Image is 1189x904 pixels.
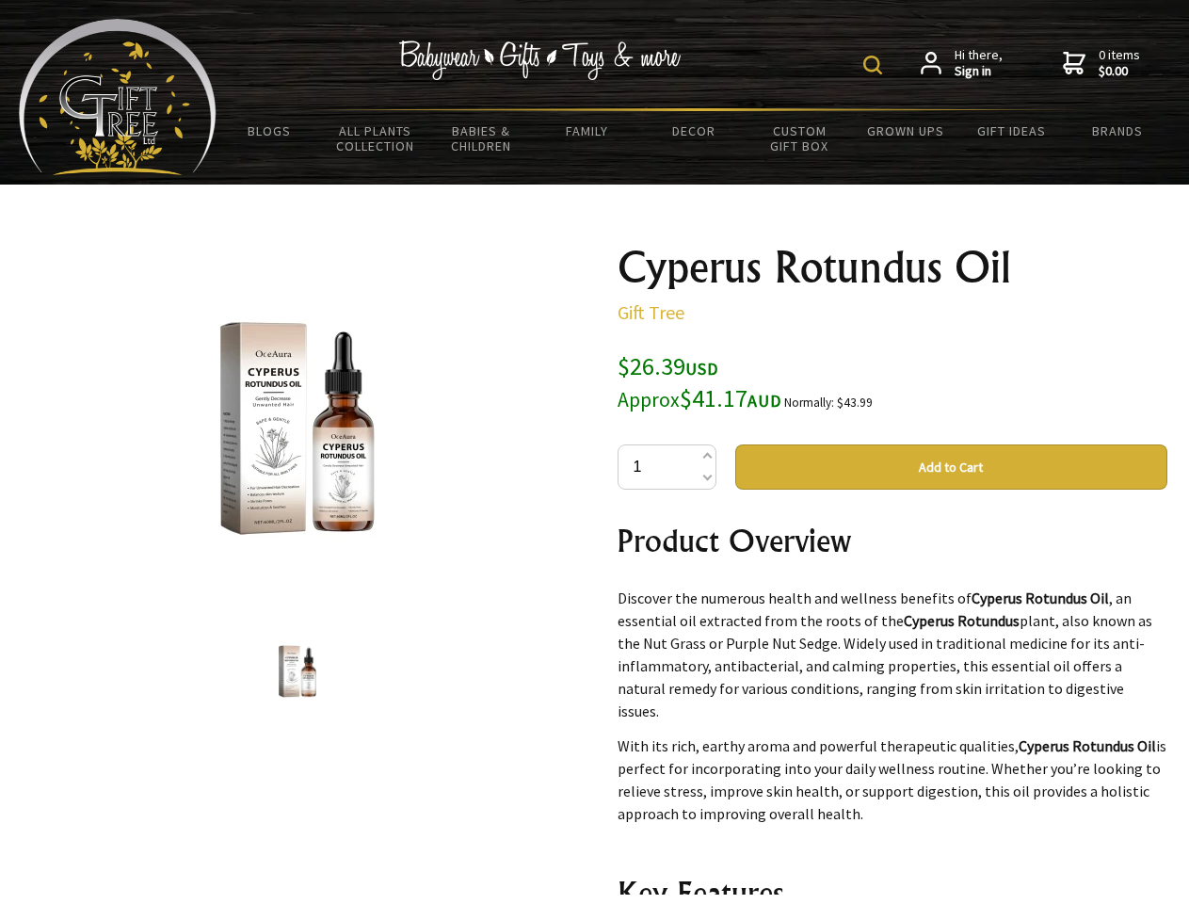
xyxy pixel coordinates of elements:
[904,611,1020,630] strong: Cyperus Rotundus
[640,111,747,151] a: Decor
[1099,46,1140,80] span: 0 items
[955,47,1003,80] span: Hi there,
[972,589,1109,607] strong: Cyperus Rotundus Oil
[735,444,1167,490] button: Add to Cart
[618,587,1167,722] p: Discover the numerous health and wellness benefits of , an essential oil extracted from the roots...
[618,734,1167,825] p: With its rich, earthy aroma and powerful therapeutic qualities, is perfect for incorporating into...
[863,56,882,74] img: product search
[151,282,444,575] img: Cyperus Rotundus Oil
[428,111,535,166] a: Babies & Children
[618,518,1167,563] h2: Product Overview
[1063,47,1140,80] a: 0 items$0.00
[921,47,1003,80] a: Hi there,Sign in
[955,63,1003,80] strong: Sign in
[618,245,1167,290] h1: Cyperus Rotundus Oil
[618,350,781,413] span: $26.39 $41.17
[618,387,680,412] small: Approx
[217,111,323,151] a: BLOGS
[747,390,781,412] span: AUD
[1019,736,1156,755] strong: Cyperus Rotundus Oil
[1099,63,1140,80] strong: $0.00
[1065,111,1171,151] a: Brands
[685,358,718,379] span: USD
[852,111,958,151] a: Grown Ups
[262,636,333,707] img: Cyperus Rotundus Oil
[747,111,853,166] a: Custom Gift Box
[535,111,641,151] a: Family
[618,300,684,324] a: Gift Tree
[784,395,873,411] small: Normally: $43.99
[19,19,217,175] img: Babyware - Gifts - Toys and more...
[958,111,1065,151] a: Gift Ideas
[399,40,682,80] img: Babywear - Gifts - Toys & more
[323,111,429,166] a: All Plants Collection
